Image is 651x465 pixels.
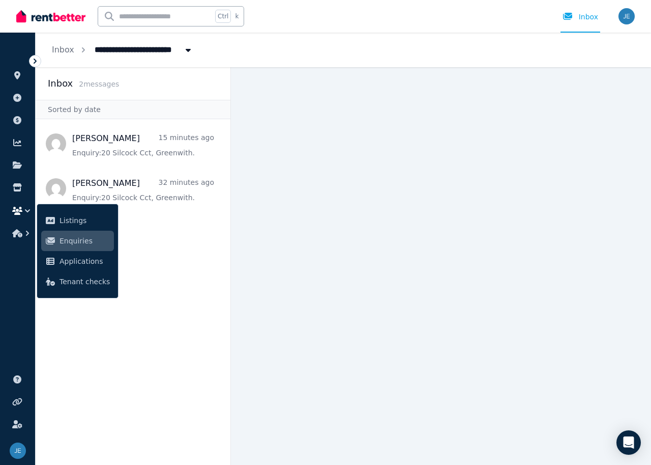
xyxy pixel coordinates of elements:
[41,231,114,251] a: Enquiries
[618,8,635,24] img: Joe Egyud
[36,119,230,465] nav: Message list
[235,12,239,20] span: k
[16,9,85,24] img: RentBetter
[41,210,114,231] a: Listings
[72,177,214,203] a: [PERSON_NAME]32 minutes agoEnquiry:20 Silcock Cct, Greenwith.
[72,132,214,158] a: [PERSON_NAME]15 minutes agoEnquiry:20 Silcock Cct, Greenwith.
[41,271,114,292] a: Tenant checks
[36,100,230,119] div: Sorted by date
[41,251,114,271] a: Applications
[60,214,110,227] span: Listings
[79,80,119,88] span: 2 message s
[60,235,110,247] span: Enquiries
[36,33,210,67] nav: Breadcrumb
[563,12,598,22] div: Inbox
[10,443,26,459] img: Joe Egyud
[48,76,73,91] h2: Inbox
[52,45,74,54] a: Inbox
[60,276,110,288] span: Tenant checks
[60,255,110,267] span: Applications
[616,430,641,455] div: Open Intercom Messenger
[215,10,231,23] span: Ctrl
